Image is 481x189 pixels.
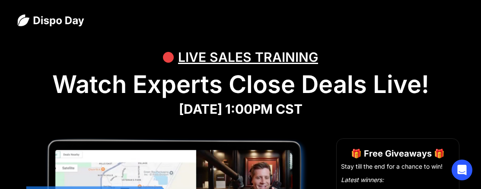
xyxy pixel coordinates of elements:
strong: [DATE] 1:00PM CST [179,101,303,117]
strong: 🎁 Free Giveaways 🎁 [351,148,445,159]
div: LIVE SALES TRAINING [178,44,318,70]
em: Latest winners: [341,176,384,183]
li: Stay till the end for a chance to win! [341,162,455,171]
div: Open Intercom Messenger [452,160,472,180]
h1: Watch Experts Close Deals Live! [17,70,464,99]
